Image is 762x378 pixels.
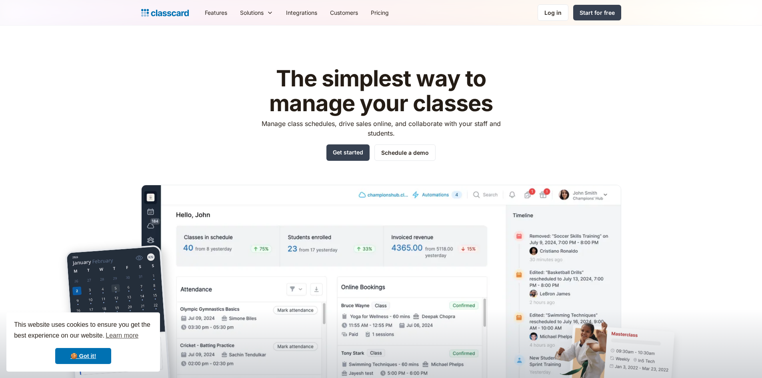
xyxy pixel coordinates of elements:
a: Features [198,4,234,22]
a: dismiss cookie message [55,348,111,364]
a: Log in [538,4,568,21]
a: Start for free [573,5,621,20]
a: learn more about cookies [104,330,140,342]
p: Manage class schedules, drive sales online, and collaborate with your staff and students. [254,119,508,138]
a: Customers [324,4,364,22]
a: home [141,7,189,18]
span: This website uses cookies to ensure you get the best experience on our website. [14,320,152,342]
div: Solutions [234,4,280,22]
div: cookieconsent [6,312,160,372]
div: Log in [544,8,562,17]
a: Get started [326,144,370,161]
a: Integrations [280,4,324,22]
div: Start for free [580,8,615,17]
a: Pricing [364,4,395,22]
div: Solutions [240,8,264,17]
h1: The simplest way to manage your classes [254,66,508,116]
a: Schedule a demo [374,144,436,161]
